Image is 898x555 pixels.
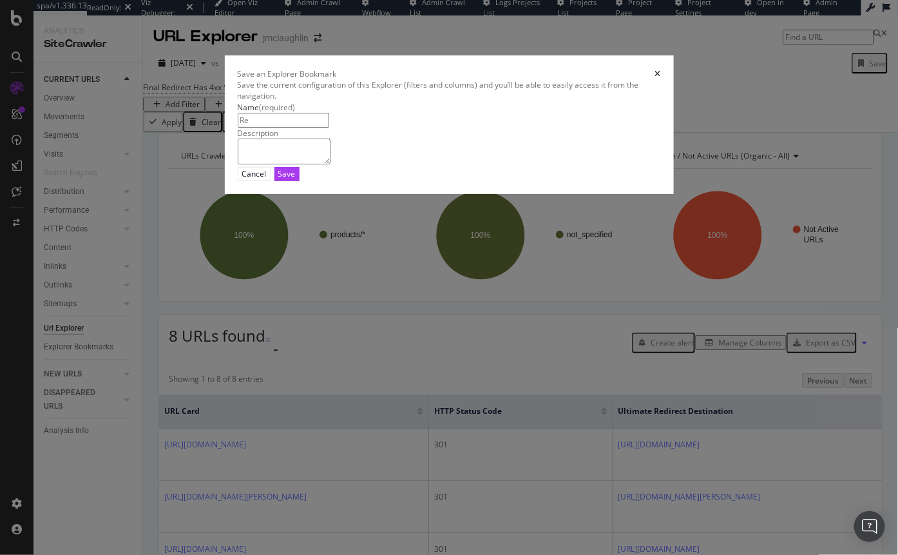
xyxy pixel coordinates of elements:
[278,168,296,179] div: Save
[274,167,300,180] button: Save
[655,68,661,79] div: times
[242,168,267,179] div: Cancel
[238,68,337,79] div: Save an Explorer Bookmark
[225,55,674,193] div: modal
[854,511,885,542] div: Open Intercom Messenger
[238,113,329,128] input: Enter a name
[238,167,271,180] button: Cancel
[260,102,296,113] span: (required)
[238,102,260,113] span: Name
[238,128,661,139] div: Description
[238,79,661,101] div: Save the current configuration of this Explorer (filters and columns) and you’ll be able to easil...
